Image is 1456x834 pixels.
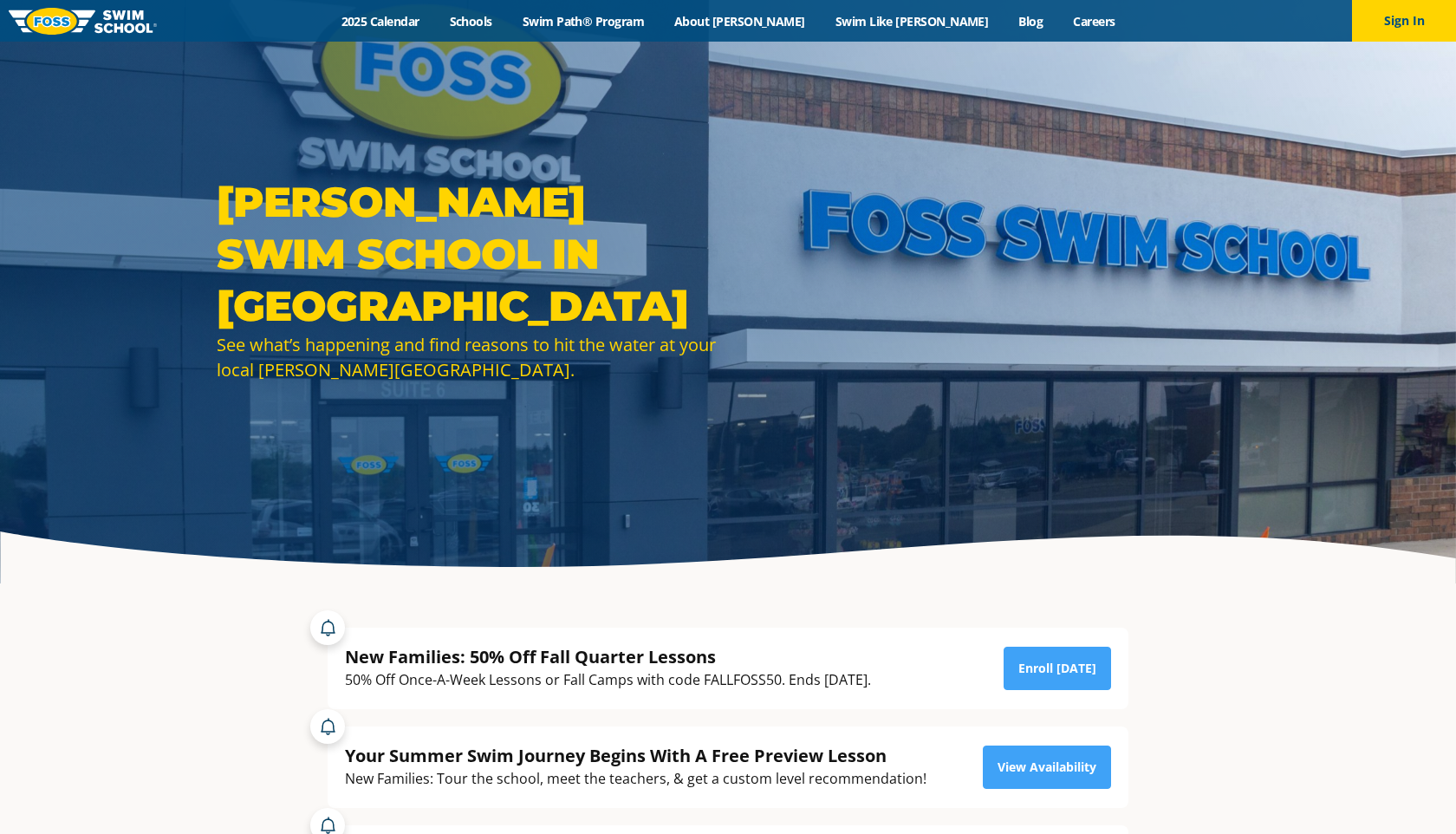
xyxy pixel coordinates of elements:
div: New Families: 50% Off Fall Quarter Lessons [345,645,871,668]
a: Schools [434,13,507,29]
div: 50% Off Once-A-Week Lessons or Fall Camps with code FALLFOSS50. Ends [DATE]. [345,668,871,692]
a: Careers [1058,13,1130,29]
a: Blog [1004,13,1058,29]
a: Enroll [DATE] [1004,647,1111,690]
a: Swim Path® Program [507,13,659,29]
img: FOSS Swim School Logo [9,8,157,35]
div: Your Summer Swim Journey Begins With A Free Preview Lesson [345,744,926,767]
a: About [PERSON_NAME] [660,13,821,29]
a: Swim Like [PERSON_NAME] [820,13,1004,29]
h1: [PERSON_NAME] Swim School in [GEOGRAPHIC_DATA] [217,176,719,332]
a: View Availability [983,746,1111,789]
a: 2025 Calendar [326,13,434,29]
div: See what’s happening and find reasons to hit the water at your local [PERSON_NAME][GEOGRAPHIC_DATA]. [217,332,719,382]
div: New Families: Tour the school, meet the teachers, & get a custom level recommendation! [345,767,926,791]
